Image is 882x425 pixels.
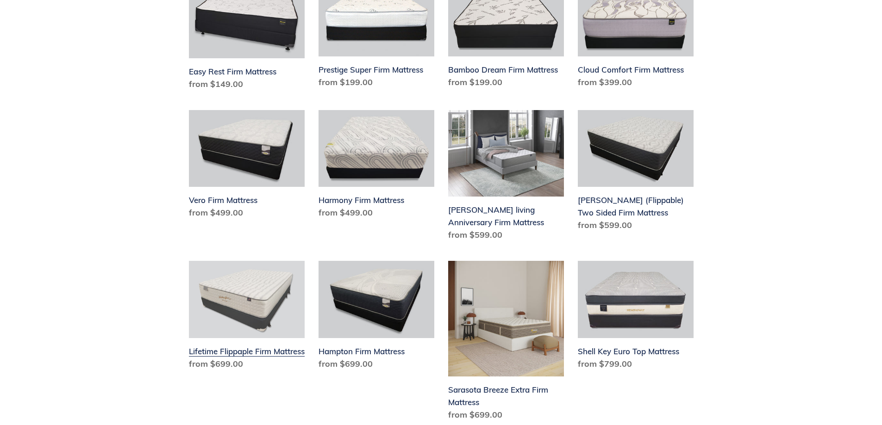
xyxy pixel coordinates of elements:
a: Lifetime Flippaple Firm Mattress [189,261,305,374]
a: Hampton Firm Mattress [319,261,434,374]
a: Shell Key Euro Top Mattress [578,261,694,374]
a: Vero Firm Mattress [189,110,305,223]
a: Harmony Firm Mattress [319,110,434,223]
a: Del Ray (Flippable) Two Sided Firm Mattress [578,110,694,235]
a: Scott living Anniversary Firm Mattress [448,110,564,245]
a: Sarasota Breeze Extra Firm Mattress [448,261,564,425]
